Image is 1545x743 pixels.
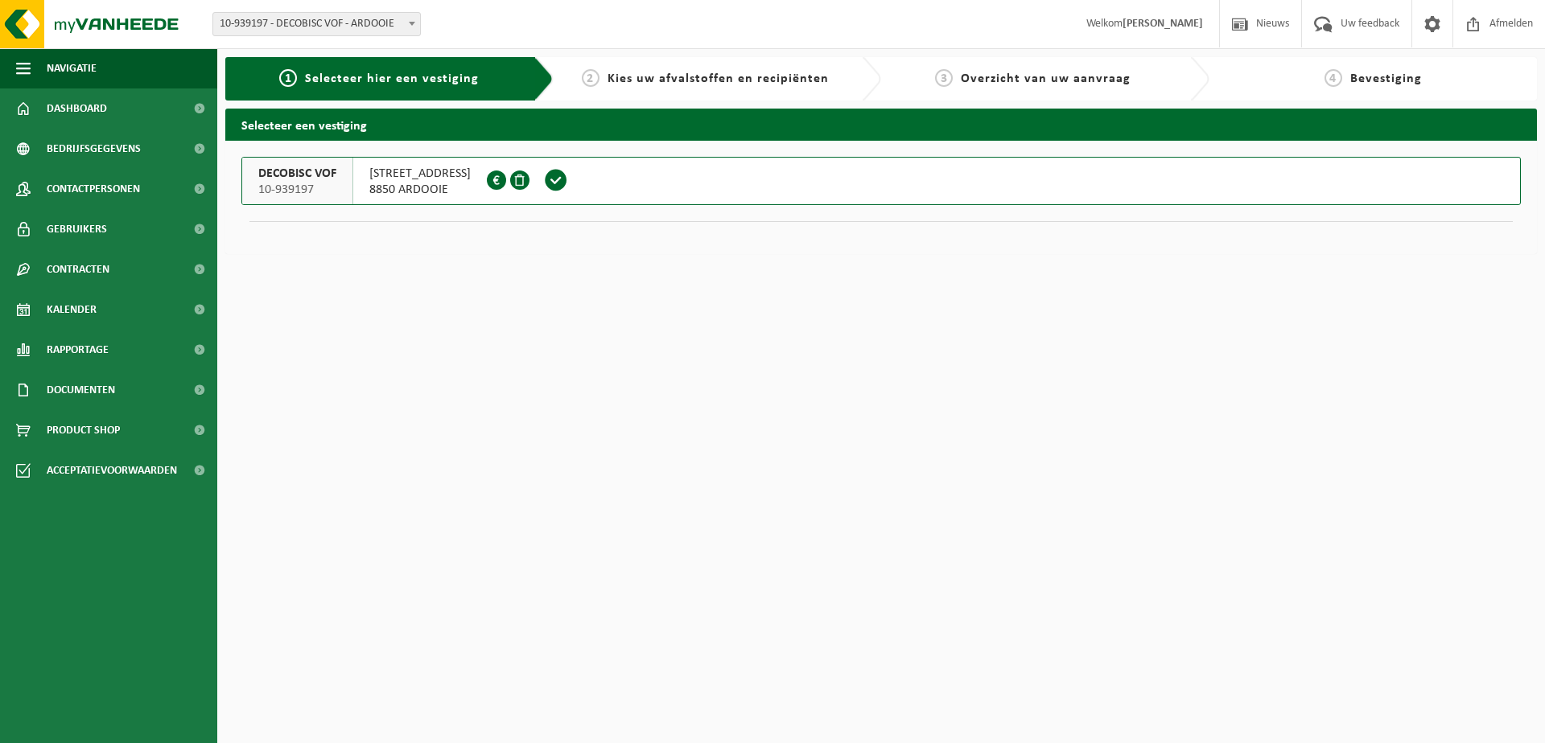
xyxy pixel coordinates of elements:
button: DECOBISC VOF 10-939197 [STREET_ADDRESS]8850 ARDOOIE [241,157,1521,205]
span: 10-939197 [258,182,336,198]
span: 8850 ARDOOIE [369,182,471,198]
span: Overzicht van uw aanvraag [961,72,1131,85]
span: Bedrijfsgegevens [47,129,141,169]
span: 4 [1325,69,1342,87]
span: DECOBISC VOF [258,166,336,182]
strong: [PERSON_NAME] [1123,18,1203,30]
span: Rapportage [47,330,109,370]
span: Acceptatievoorwaarden [47,450,177,491]
span: Documenten [47,370,115,410]
span: Kies uw afvalstoffen en recipiënten [608,72,829,85]
span: Selecteer hier een vestiging [305,72,479,85]
h2: Selecteer een vestiging [225,109,1537,140]
span: Kalender [47,289,97,330]
span: [STREET_ADDRESS] [369,166,471,182]
span: 3 [935,69,953,87]
span: Dashboard [47,88,107,129]
span: Product Shop [47,410,120,450]
span: Contactpersonen [47,169,140,209]
span: Contracten [47,249,109,289]
span: 1 [279,69,297,87]
span: Gebruikers [47,209,107,249]
span: Navigatie [47,48,97,88]
span: 10-939197 - DECOBISC VOF - ARDOOIE [212,12,421,36]
span: 2 [582,69,599,87]
span: 10-939197 - DECOBISC VOF - ARDOOIE [213,13,420,35]
span: Bevestiging [1350,72,1422,85]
